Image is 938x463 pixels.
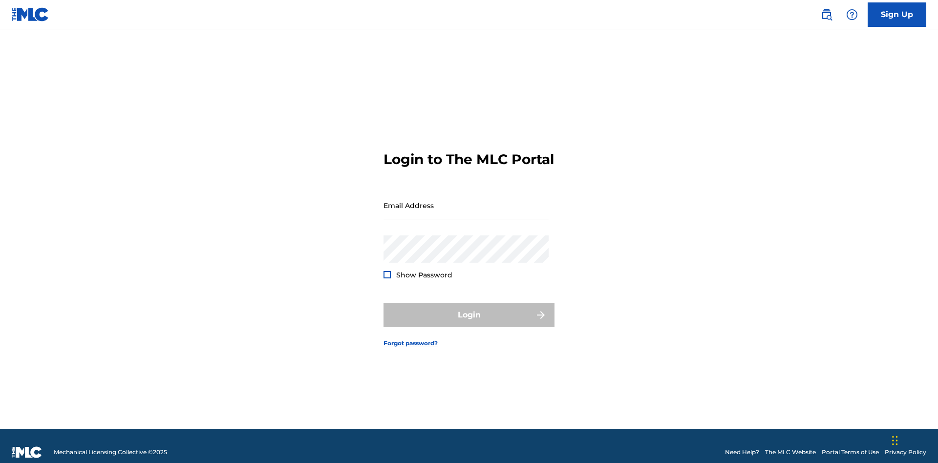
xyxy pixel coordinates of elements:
[822,448,879,457] a: Portal Terms of Use
[396,271,452,279] span: Show Password
[889,416,938,463] iframe: Chat Widget
[892,426,898,455] div: Drag
[885,448,926,457] a: Privacy Policy
[12,446,42,458] img: logo
[842,5,862,24] div: Help
[868,2,926,27] a: Sign Up
[12,7,49,21] img: MLC Logo
[54,448,167,457] span: Mechanical Licensing Collective © 2025
[765,448,816,457] a: The MLC Website
[384,339,438,348] a: Forgot password?
[846,9,858,21] img: help
[817,5,836,24] a: Public Search
[725,448,759,457] a: Need Help?
[384,151,554,168] h3: Login to The MLC Portal
[821,9,832,21] img: search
